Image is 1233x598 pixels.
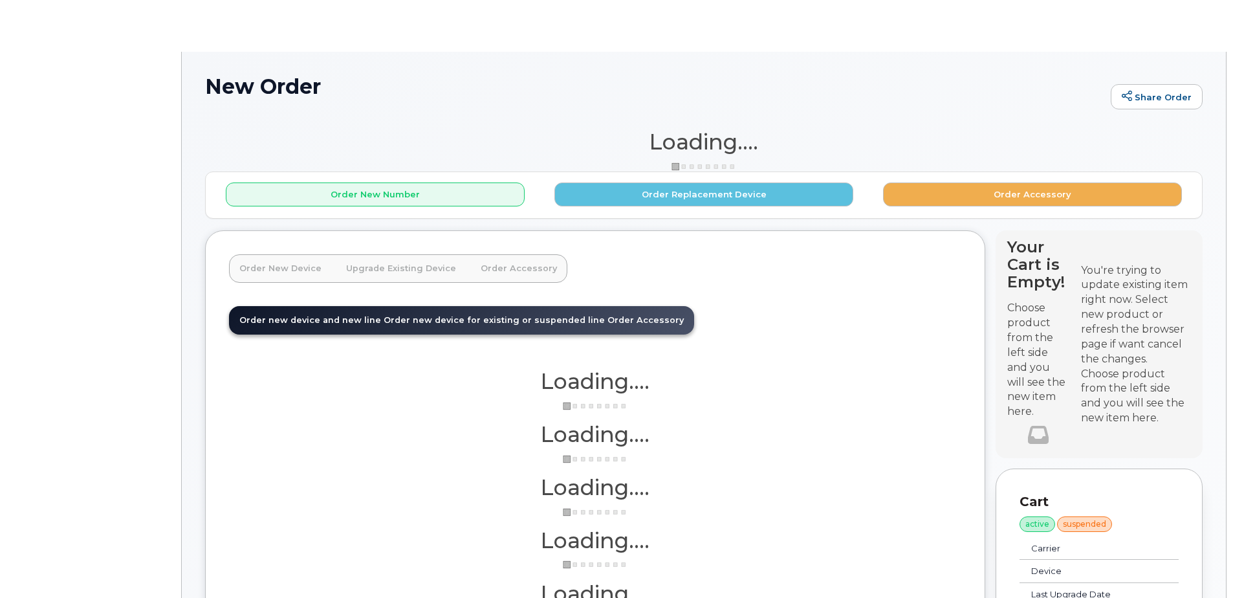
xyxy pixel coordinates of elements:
[1007,238,1069,291] h4: Your Cart is Empty!
[1007,301,1069,419] p: Choose product from the left side and you will see the new item here.
[607,315,684,325] span: Order Accessory
[1111,84,1203,110] a: Share Order
[229,254,332,283] a: Order New Device
[563,454,627,464] img: ajax-loader-3a6953c30dc77f0bf724df975f13086db4f4c1262e45940f03d1251963f1bf2e.gif
[470,254,567,283] a: Order Accessory
[671,162,736,172] img: ajax-loader-3a6953c30dc77f0bf724df975f13086db4f4c1262e45940f03d1251963f1bf2e.gif
[229,370,961,393] h1: Loading....
[336,254,466,283] a: Upgrade Existing Device
[563,560,627,570] img: ajax-loader-3a6953c30dc77f0bf724df975f13086db4f4c1262e45940f03d1251963f1bf2e.gif
[1057,516,1112,532] div: suspended
[1020,537,1150,560] td: Carrier
[205,75,1104,98] h1: New Order
[1081,263,1191,367] div: You're trying to update existing item right now. Select new product or refresh the browser page i...
[229,476,961,499] h1: Loading....
[229,529,961,552] h1: Loading....
[563,401,627,411] img: ajax-loader-3a6953c30dc77f0bf724df975f13086db4f4c1262e45940f03d1251963f1bf2e.gif
[1020,560,1150,583] td: Device
[1020,516,1055,532] div: active
[205,130,1203,153] h1: Loading....
[563,507,627,517] img: ajax-loader-3a6953c30dc77f0bf724df975f13086db4f4c1262e45940f03d1251963f1bf2e.gif
[1020,493,1179,511] p: Cart
[883,183,1182,206] button: Order Accessory
[1081,367,1191,426] div: Choose product from the left side and you will see the new item here.
[384,315,605,325] span: Order new device for existing or suspended line
[239,315,381,325] span: Order new device and new line
[229,423,961,446] h1: Loading....
[226,183,525,206] button: Order New Number
[554,183,853,206] button: Order Replacement Device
